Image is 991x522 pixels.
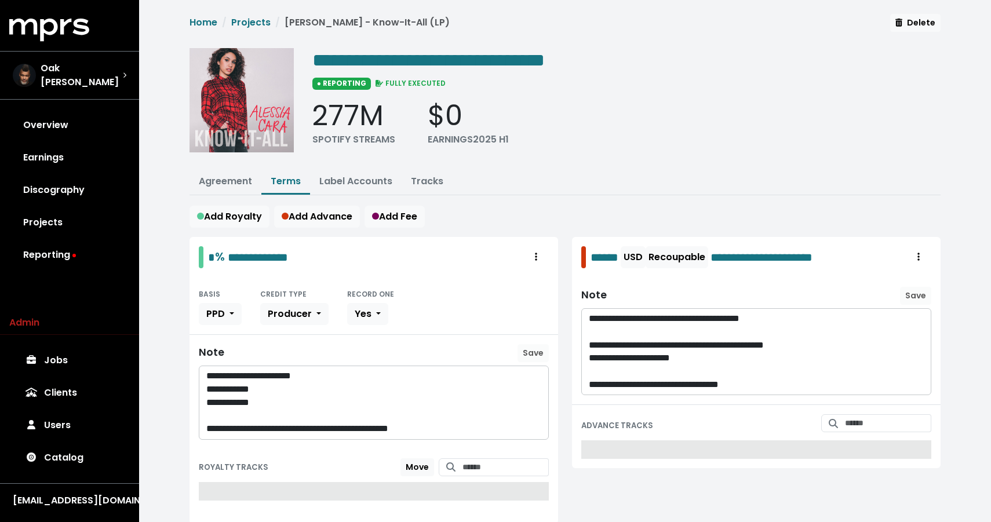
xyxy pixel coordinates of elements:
a: Terms [271,174,301,188]
a: Catalog [9,441,130,474]
li: [PERSON_NAME] - Know-It-All (LP) [271,16,450,30]
span: Add Fee [372,210,417,223]
span: Edit value [591,249,618,266]
button: [EMAIL_ADDRESS][DOMAIN_NAME] [9,493,130,508]
span: Edit value [312,51,545,70]
button: USD [621,246,646,268]
button: PPD [199,303,242,325]
div: EARNINGS 2025 H1 [428,133,509,147]
div: $0 [428,99,509,133]
button: Delete [890,14,941,32]
button: Royalty administration options [523,246,549,268]
small: ROYALTY TRACKS [199,462,268,473]
a: Agreement [199,174,252,188]
button: Yes [347,303,388,325]
button: Move [400,458,434,476]
button: Add Fee [365,206,425,228]
img: The selected account / producer [13,64,36,87]
a: Reporting [9,239,130,271]
a: Earnings [9,141,130,174]
a: Projects [9,206,130,239]
nav: breadcrumb [190,16,450,39]
span: Edit value [228,251,288,263]
a: Projects [231,16,271,29]
button: Royalty administration options [906,246,931,268]
a: Home [190,16,217,29]
a: Users [9,409,130,441]
button: Add Advance [274,206,360,228]
a: Jobs [9,344,130,377]
span: Yes [355,307,371,320]
button: Producer [260,303,329,325]
span: Recoupable [648,250,705,264]
span: Producer [268,307,312,320]
span: Add Royalty [197,210,262,223]
a: Overview [9,109,130,141]
span: Add Advance [282,210,352,223]
small: RECORD ONE [347,289,394,299]
a: mprs logo [9,23,89,36]
input: Search for tracks by title and link them to this advance [845,414,931,432]
div: [EMAIL_ADDRESS][DOMAIN_NAME] [13,494,126,508]
span: Delete [895,17,935,28]
button: Add Royalty [190,206,269,228]
small: BASIS [199,289,220,299]
span: USD [624,250,643,264]
span: ● REPORTING [312,78,371,89]
span: Edit value [711,249,813,266]
img: Album cover for this project [190,48,294,152]
span: Edit value [208,251,215,263]
small: ADVANCE TRACKS [581,420,653,431]
div: Note [199,346,224,359]
span: FULLY EXECUTED [373,78,446,88]
a: Clients [9,377,130,409]
span: Move [406,461,429,473]
span: % [215,249,225,265]
a: Tracks [411,174,443,188]
button: Recoupable [646,246,708,268]
span: PPD [206,307,225,320]
input: Search for tracks by title and link them to this royalty [462,458,549,476]
a: Label Accounts [319,174,392,188]
div: SPOTIFY STREAMS [312,133,395,147]
div: Note [581,289,607,301]
a: Discography [9,174,130,206]
span: Oak [PERSON_NAME] [41,61,123,89]
small: CREDIT TYPE [260,289,307,299]
div: 277M [312,99,395,133]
